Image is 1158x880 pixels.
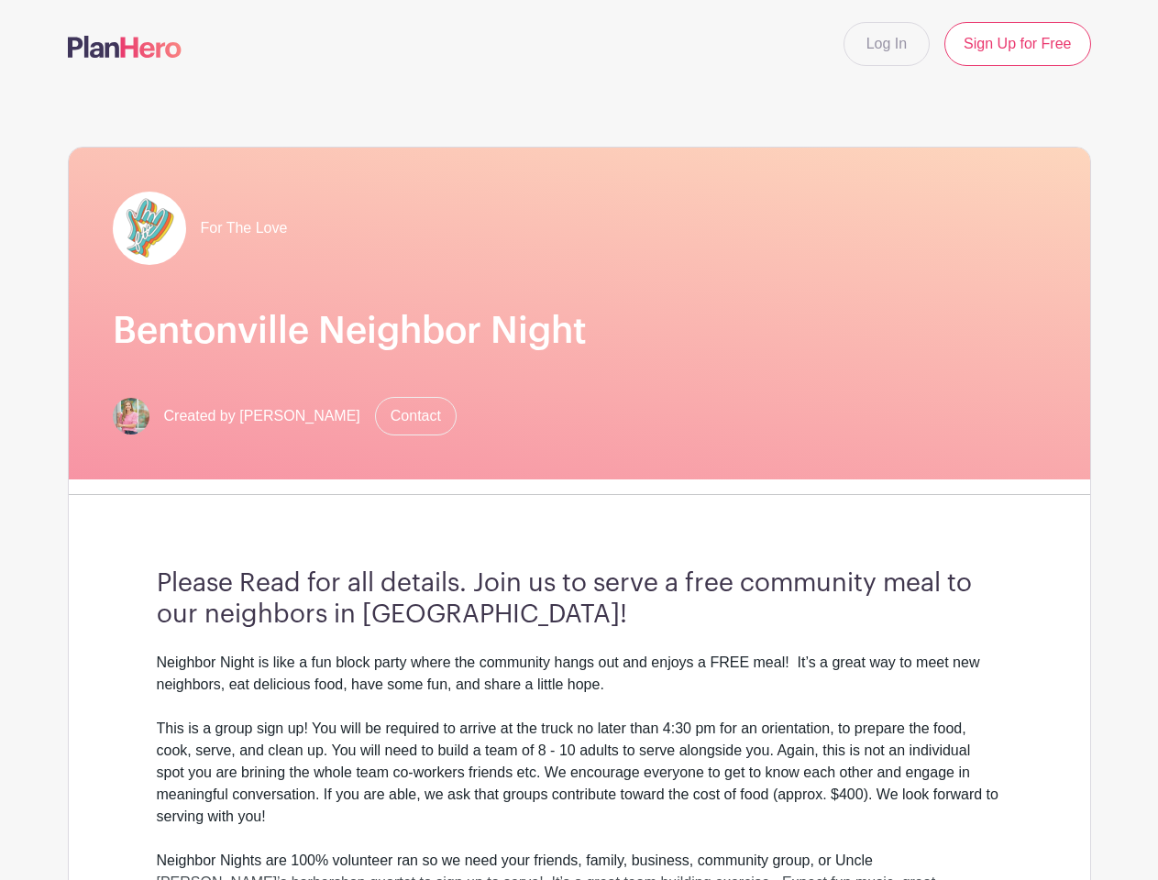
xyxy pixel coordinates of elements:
[113,192,186,265] img: pageload-spinner.gif
[944,22,1090,66] a: Sign Up for Free
[157,568,1002,630] h3: Please Read for all details. Join us to serve a free community meal to our neighbors in [GEOGRAPH...
[113,398,149,434] img: 2x2%20headshot.png
[844,22,930,66] a: Log In
[164,405,360,427] span: Created by [PERSON_NAME]
[113,309,1046,353] h1: Bentonville Neighbor Night
[157,652,1002,828] div: Neighbor Night is like a fun block party where the community hangs out and enjoys a FREE meal! It...
[201,217,288,239] span: For The Love
[68,36,182,58] img: logo-507f7623f17ff9eddc593b1ce0a138ce2505c220e1c5a4e2b4648c50719b7d32.svg
[375,397,457,435] a: Contact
